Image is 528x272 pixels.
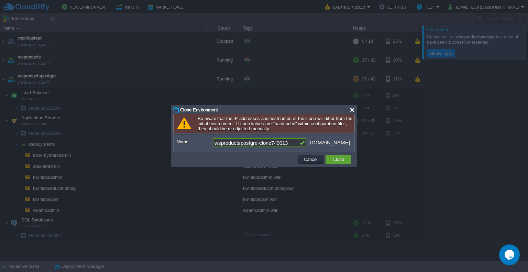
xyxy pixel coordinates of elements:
[331,156,346,162] button: Clone
[307,138,350,147] div: .[DOMAIN_NAME]
[177,138,212,145] label: Name:
[302,156,320,162] button: Cancel
[173,114,355,133] div: Be aware that the IP addresses and hostnames of the clone will differ from the initial environmen...
[180,107,218,112] span: Clone Environment
[499,244,521,265] iframe: chat widget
